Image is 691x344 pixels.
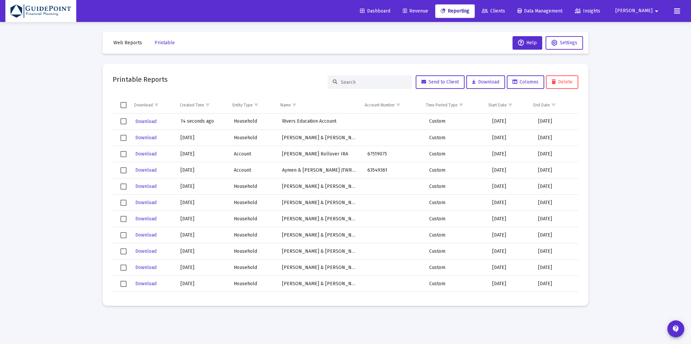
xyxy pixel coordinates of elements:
[360,8,390,14] span: Dashboard
[533,162,578,178] td: [DATE]
[176,211,229,227] td: [DATE]
[277,276,363,292] td: [PERSON_NAME] & [PERSON_NAME]
[135,246,157,256] button: Download
[533,102,550,108] div: End Date
[488,227,533,243] td: [DATE]
[10,4,71,18] img: Dashboard
[277,130,363,146] td: [PERSON_NAME] & [PERSON_NAME]
[518,40,537,46] span: Help
[426,102,458,108] div: Time Period Type
[533,276,578,292] td: [DATE]
[135,165,157,175] button: Download
[134,102,153,108] div: Download
[176,178,229,195] td: [DATE]
[512,4,568,18] a: Data Management
[363,162,424,178] td: 63549361
[421,79,459,85] span: Send to Client
[229,260,277,276] td: Household
[205,102,210,107] span: Show filter options for column 'Created Time'
[277,195,363,211] td: [PERSON_NAME] & [PERSON_NAME]
[533,243,578,260] td: [DATE]
[508,102,513,107] span: Show filter options for column 'Start Date'
[254,102,259,107] span: Show filter options for column 'Entity Type'
[488,114,533,130] td: [DATE]
[416,75,465,89] button: Send to Client
[360,97,421,113] td: Column Account Number
[135,200,157,205] span: Download
[113,97,578,296] div: Data grid
[488,146,533,162] td: [DATE]
[135,230,157,240] button: Download
[135,281,157,287] span: Download
[120,281,127,287] div: Select row
[363,146,424,162] td: 67519075
[120,232,127,238] div: Select row
[533,130,578,146] td: [DATE]
[176,130,229,146] td: [DATE]
[424,292,488,308] td: Custom
[108,36,147,50] button: Web Reports
[459,102,464,107] span: Show filter options for column 'Time Period Type'
[176,195,229,211] td: [DATE]
[277,292,363,308] td: [PERSON_NAME] & [PERSON_NAME]
[155,40,175,46] span: Printable
[176,260,229,276] td: [DATE]
[507,75,544,89] button: Columns
[229,243,277,260] td: Household
[355,4,396,18] a: Dashboard
[229,211,277,227] td: Household
[513,36,542,50] button: Help
[229,276,277,292] td: Household
[513,79,538,85] span: Columns
[424,243,488,260] td: Custom
[424,276,488,292] td: Custom
[113,40,142,46] span: Web Reports
[135,263,157,272] button: Download
[180,102,204,108] div: Created Time
[135,279,157,289] button: Download
[135,181,157,191] button: Download
[277,243,363,260] td: [PERSON_NAME] & [PERSON_NAME]
[135,265,157,270] span: Download
[229,178,277,195] td: Household
[533,114,578,130] td: [DATE]
[488,292,533,308] td: [DATE]
[120,167,127,173] div: Select row
[533,178,578,195] td: [DATE]
[120,248,127,254] div: Select row
[396,102,401,107] span: Show filter options for column 'Account Number'
[441,8,469,14] span: Reporting
[176,162,229,178] td: [DATE]
[120,102,127,108] div: Select all
[120,183,127,190] div: Select row
[424,146,488,162] td: Custom
[488,195,533,211] td: [DATE]
[560,40,577,46] span: Settings
[533,195,578,211] td: [DATE]
[228,97,276,113] td: Column Entity Type
[135,135,157,141] span: Download
[488,243,533,260] td: [DATE]
[135,119,157,124] span: Download
[135,232,157,238] span: Download
[120,135,127,141] div: Select row
[570,4,606,18] a: Insights
[424,130,488,146] td: Custom
[135,133,157,143] button: Download
[229,114,277,130] td: Household
[135,248,157,254] span: Download
[229,227,277,243] td: Household
[488,211,533,227] td: [DATE]
[135,183,157,189] span: Download
[424,260,488,276] td: Custom
[424,211,488,227] td: Custom
[154,102,159,107] span: Show filter options for column 'Download'
[175,97,228,113] td: Column Created Time
[130,97,175,113] td: Column Download
[120,216,127,222] div: Select row
[488,102,507,108] div: Start Date
[277,146,363,162] td: [PERSON_NAME] Rollover IRA
[120,151,127,157] div: Select row
[135,167,157,173] span: Download
[135,214,157,224] button: Download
